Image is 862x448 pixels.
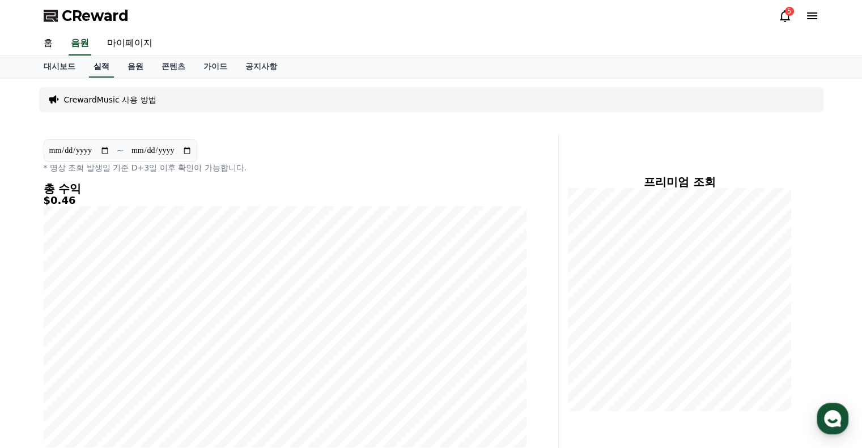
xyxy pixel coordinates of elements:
a: 실적 [89,56,114,78]
span: CReward [62,7,129,25]
span: 대화 [104,372,117,381]
h4: 프리미엄 조회 [568,176,792,188]
a: CrewardMusic 사용 방법 [64,94,156,105]
a: 가이드 [194,56,236,78]
h5: $0.46 [44,195,526,206]
a: 음원 [118,56,152,78]
p: ~ [117,144,124,157]
a: 마이페이지 [98,32,162,56]
a: 대시보드 [35,56,84,78]
a: 홈 [35,32,62,56]
a: 설정 [146,354,218,382]
h4: 총 수익 [44,182,526,195]
p: * 영상 조회 발생일 기준 D+3일 이후 확인이 가능합니다. [44,162,526,173]
a: 음원 [69,32,91,56]
div: 5 [785,7,794,16]
span: 홈 [36,371,43,380]
a: 홈 [3,354,75,382]
a: 대화 [75,354,146,382]
a: 5 [778,9,792,23]
a: 콘텐츠 [152,56,194,78]
a: CReward [44,7,129,25]
a: 공지사항 [236,56,286,78]
span: 설정 [175,371,189,380]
